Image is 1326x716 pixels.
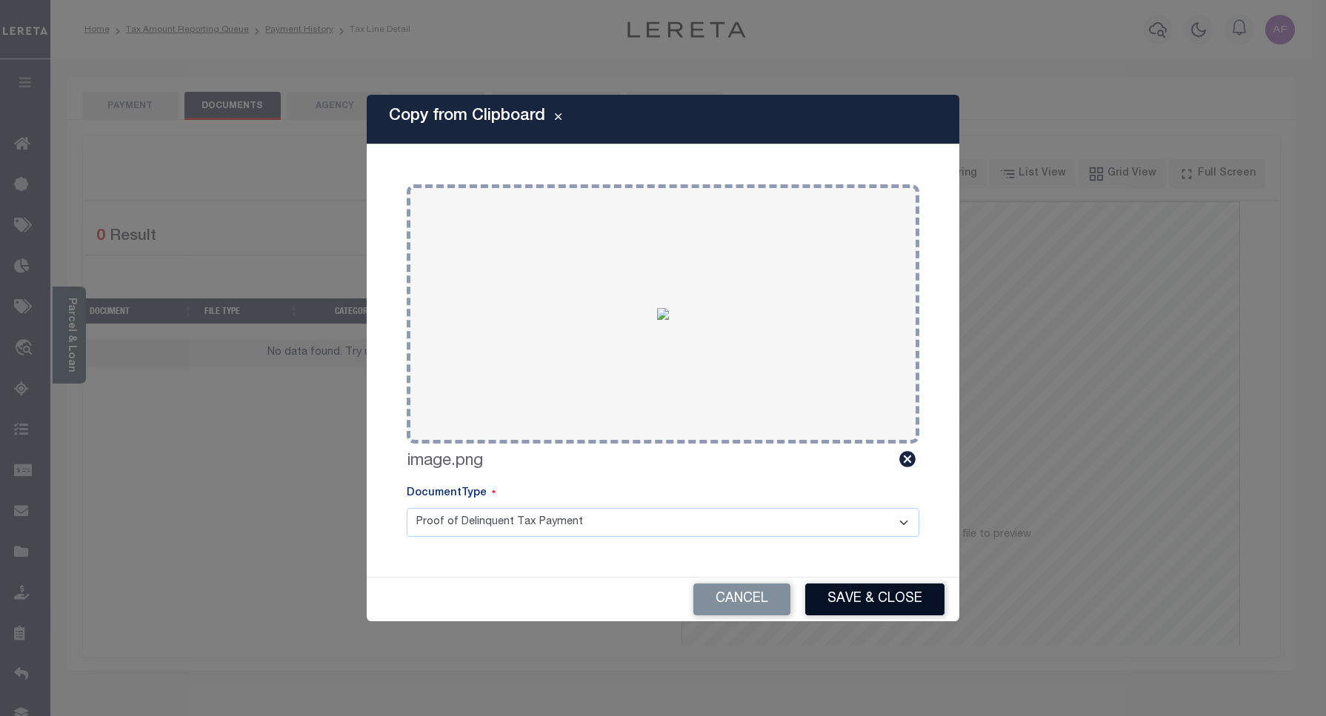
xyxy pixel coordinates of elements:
[693,583,790,615] button: Cancel
[657,308,669,320] img: b90c216f-1af8-4e62-9e36-caab46626908
[407,486,496,502] label: DocumentType
[805,583,944,615] button: Save & Close
[545,110,571,128] button: Close
[389,107,545,126] h5: Copy from Clipboard
[407,449,483,474] label: image.png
